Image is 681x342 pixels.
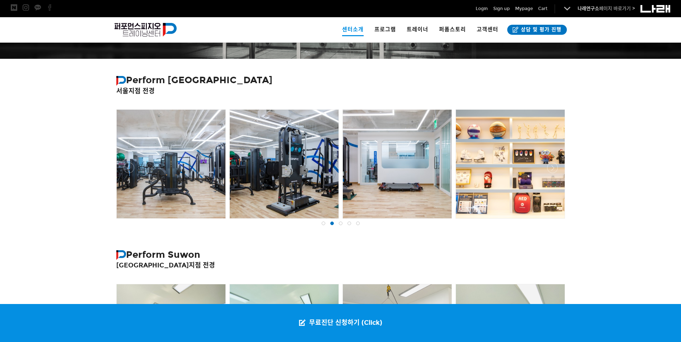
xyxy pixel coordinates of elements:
a: 퍼폼스토리 [434,17,471,42]
strong: 나래연구소 [578,6,599,11]
span: 센터소개 [342,24,364,36]
img: 퍼포먼스피지오 심볼 로고 [116,250,126,260]
a: 나래연구소페이지 바로가기 > [578,6,635,11]
a: Login [476,5,488,12]
a: 트레이너 [401,17,434,42]
span: 상담 및 평가 진행 [519,26,561,33]
a: 무료진단 신청하기 (Click) [292,304,390,342]
strong: 서울지점 전경 [116,87,155,95]
span: 트레이너 [407,26,428,33]
a: 센터소개 [337,17,369,42]
a: Mypage [515,5,533,12]
a: 상담 및 평가 진행 [507,25,567,35]
strong: Perform Suwon [116,249,200,260]
span: 퍼폼스토리 [439,26,466,33]
strong: [GEOGRAPHIC_DATA]지점 전경 [116,261,215,269]
a: 고객센터 [471,17,504,42]
img: 퍼포먼스피지오 심볼 로고 [116,76,126,86]
a: Sign up [493,5,510,12]
strong: Perform [GEOGRAPHIC_DATA] [116,74,272,86]
span: 고객센터 [477,26,498,33]
a: 프로그램 [369,17,401,42]
span: 프로그램 [374,26,396,33]
a: Cart [538,5,547,12]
